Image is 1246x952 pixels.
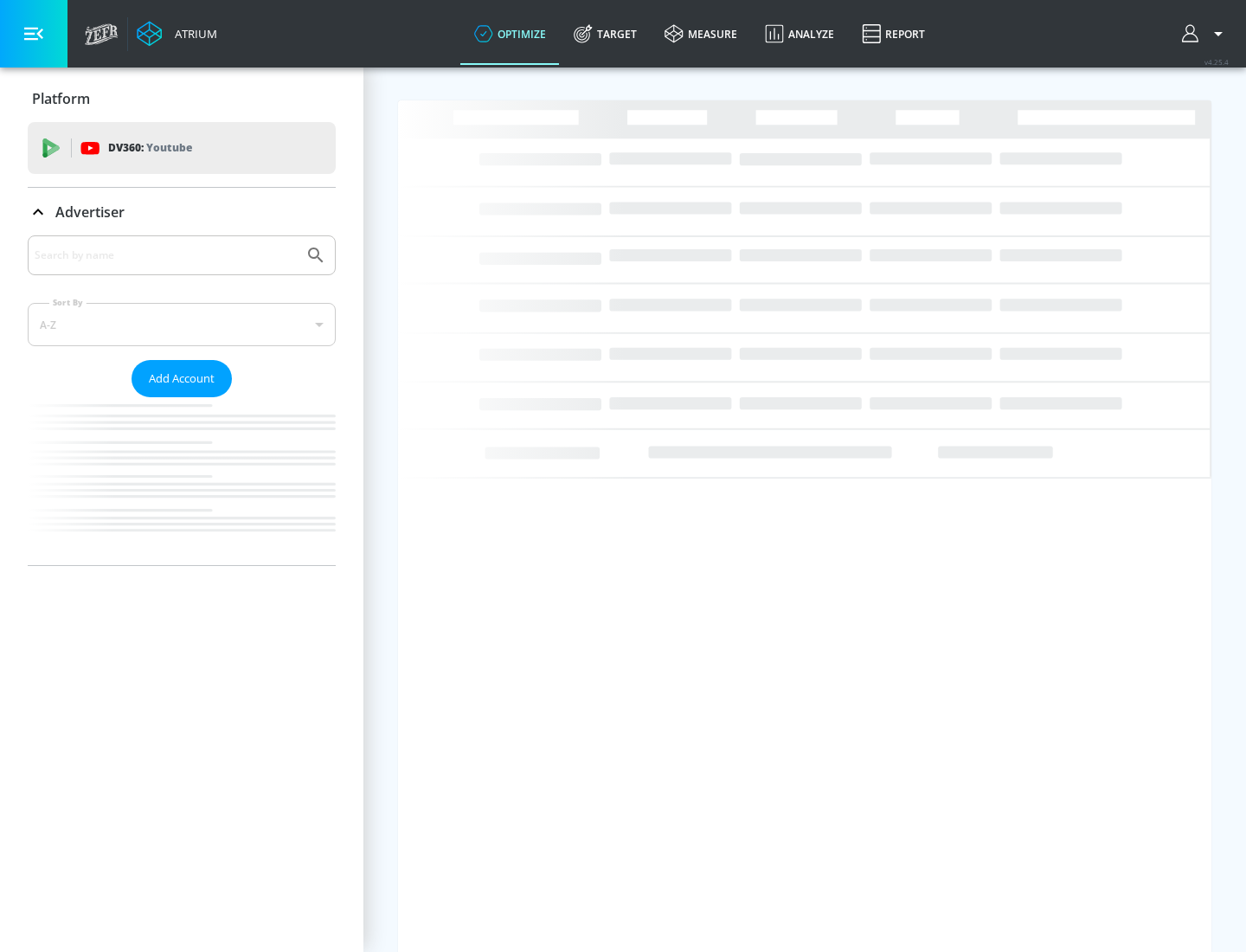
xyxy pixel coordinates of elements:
div: DV360: Youtube [28,122,336,174]
div: Advertiser [28,235,336,565]
div: A-Z [28,303,336,346]
a: Target [560,3,651,65]
a: Atrium [137,21,217,47]
p: Platform [32,89,90,108]
div: Atrium [168,26,217,42]
a: optimize [460,3,560,65]
span: v 4.25.4 [1204,57,1229,67]
a: Analyze [751,3,848,65]
div: Advertiser [28,188,336,236]
label: Sort By [49,297,87,308]
input: Search by name [35,244,297,267]
p: Advertiser [55,203,125,222]
p: Youtube [146,138,192,157]
nav: list of Advertiser [28,397,336,565]
button: Add Account [132,360,232,397]
div: Platform [28,74,336,123]
span: Add Account [149,369,215,389]
a: Report [848,3,939,65]
a: measure [651,3,751,65]
p: DV360: [108,138,192,158]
